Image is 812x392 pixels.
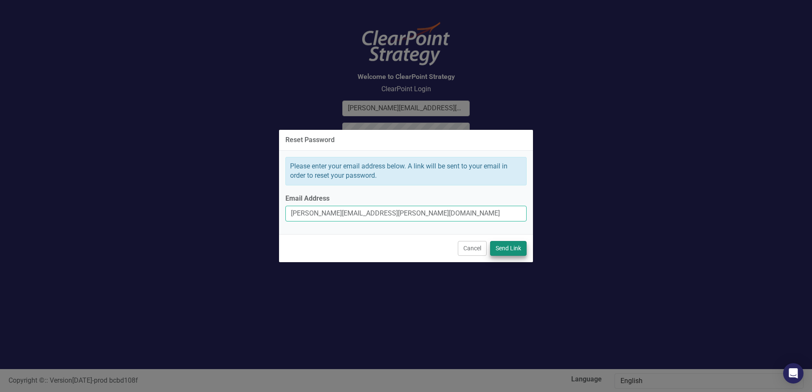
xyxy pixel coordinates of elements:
button: Send Link [490,241,527,256]
button: Cancel [458,241,487,256]
div: Open Intercom Messenger [783,363,804,384]
div: Please enter your email address below. A link will be sent to your email in order to reset your p... [285,157,527,186]
div: Reset Password [285,136,335,144]
label: Email Address [285,194,527,204]
input: Email Address [285,206,527,221]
